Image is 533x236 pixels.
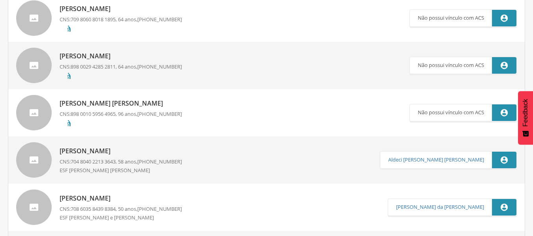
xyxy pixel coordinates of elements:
[60,4,182,13] p: [PERSON_NAME]
[418,10,484,26] p: Não possui vínculo com ACS
[60,158,182,165] p: CNS: , 58 anos,
[71,158,116,165] span: 704 8040 2213 3643
[60,167,156,174] p: ESF [PERSON_NAME] [PERSON_NAME]
[16,95,410,130] a: [PERSON_NAME] [PERSON_NAME]CNS:898 0010 5956 4965, 96 anos,[PHONE_NUMBER]
[16,0,410,36] a: [PERSON_NAME]CNS:709 8060 8018 1895, 64 anos,[PHONE_NUMBER]
[518,91,533,145] button: Feedback - Mostrar pesquisa
[16,48,410,83] a: [PERSON_NAME]CNS:898 0029 4285 2811, 64 anos,[PHONE_NUMBER]
[16,190,388,225] a: [PERSON_NAME]CNS:708 6035 8439 8384, 50 anos,[PHONE_NUMBER]ESF [PERSON_NAME] e [PERSON_NAME]
[418,57,484,74] p: Não possui vínculo com ACS
[500,14,509,22] i: 
[500,203,509,212] i: 
[500,61,509,70] i: 
[71,110,116,117] span: 898 0010 5956 4965
[137,16,182,23] span: [PHONE_NUMBER]
[522,99,529,126] span: Feedback
[137,158,182,165] span: [PHONE_NUMBER]
[71,63,116,70] span: 898 0029 4285 2811
[60,214,160,221] p: ESF [PERSON_NAME] e [PERSON_NAME]
[137,63,182,70] span: [PHONE_NUMBER]
[60,194,182,203] p: [PERSON_NAME]
[137,110,182,117] span: [PHONE_NUMBER]
[60,110,182,118] p: CNS: , 96 anos,
[500,108,509,117] i: 
[418,104,484,121] p: Não possui vínculo com ACS
[71,205,116,212] span: 708 6035 8439 8384
[71,16,116,23] span: 709 8060 8018 1895
[60,16,182,23] p: CNS: , 64 anos,
[60,63,182,71] p: CNS: , 64 anos,
[16,142,380,178] a: [PERSON_NAME]CNS:704 8040 2213 3643, 58 anos,[PHONE_NUMBER]ESF [PERSON_NAME] [PERSON_NAME]
[137,205,182,212] span: [PHONE_NUMBER]
[60,205,182,213] p: CNS: , 50 anos,
[500,156,509,164] i: 
[388,157,484,163] a: Aldeci [PERSON_NAME] [PERSON_NAME]
[60,52,182,61] p: [PERSON_NAME]
[60,99,182,108] p: [PERSON_NAME] [PERSON_NAME]
[396,204,484,210] a: [PERSON_NAME] da [PERSON_NAME]
[60,147,182,156] p: [PERSON_NAME]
